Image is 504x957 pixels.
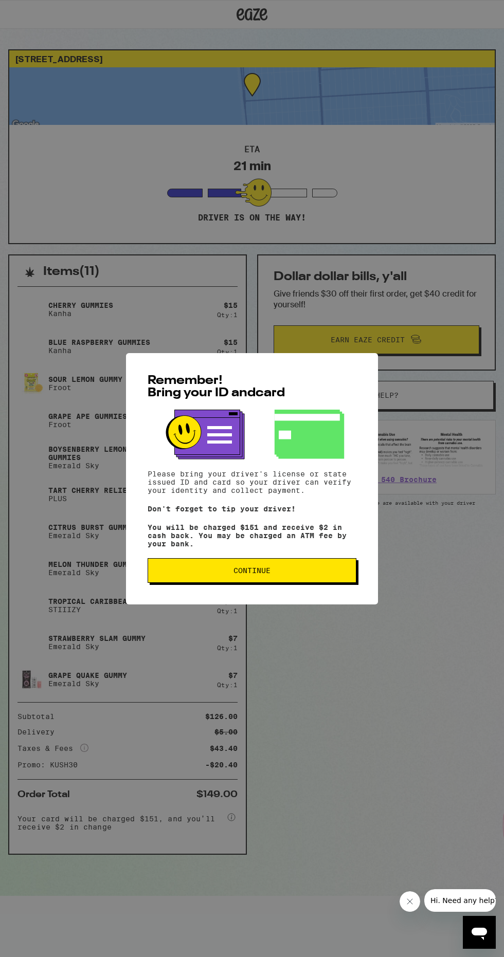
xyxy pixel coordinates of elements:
[233,567,271,574] span: Continue
[148,470,356,494] p: Please bring your driver's license or state issued ID and card so your driver can verify your ide...
[6,7,74,15] span: Hi. Need any help?
[463,916,496,949] iframe: Button to launch messaging window
[148,558,356,583] button: Continue
[400,891,420,912] iframe: Close message
[148,523,356,548] p: You will be charged $151 and receive $2 in cash back. You may be charged an ATM fee by your bank.
[148,375,285,399] span: Remember! Bring your ID and card
[424,889,496,912] iframe: Message from company
[148,505,356,513] p: Don't forget to tip your driver!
